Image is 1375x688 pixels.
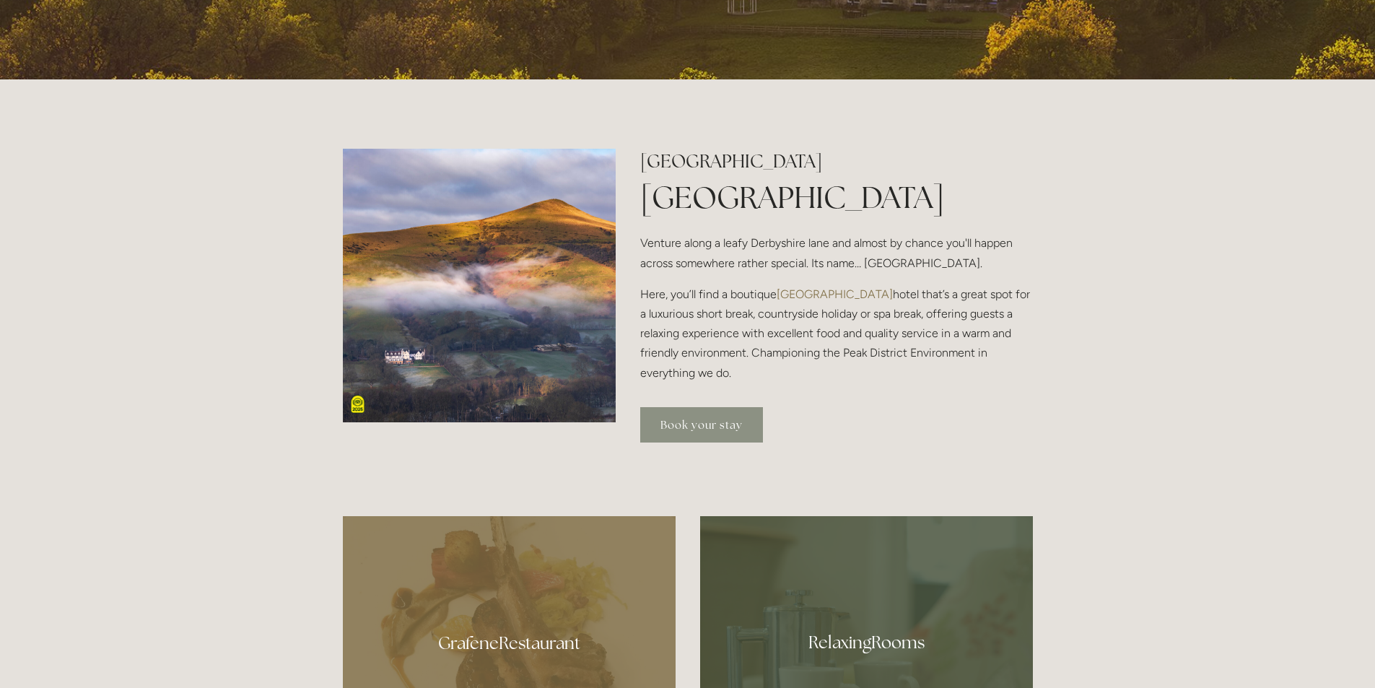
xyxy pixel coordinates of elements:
[777,287,893,301] a: [GEOGRAPHIC_DATA]
[640,407,763,443] a: Book your stay
[640,284,1032,383] p: Here, you’ll find a boutique hotel that’s a great spot for a luxurious short break, countryside h...
[640,233,1032,272] p: Venture along a leafy Derbyshire lane and almost by chance you'll happen across somewhere rather ...
[640,149,1032,174] h2: [GEOGRAPHIC_DATA]
[640,176,1032,219] h1: [GEOGRAPHIC_DATA]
